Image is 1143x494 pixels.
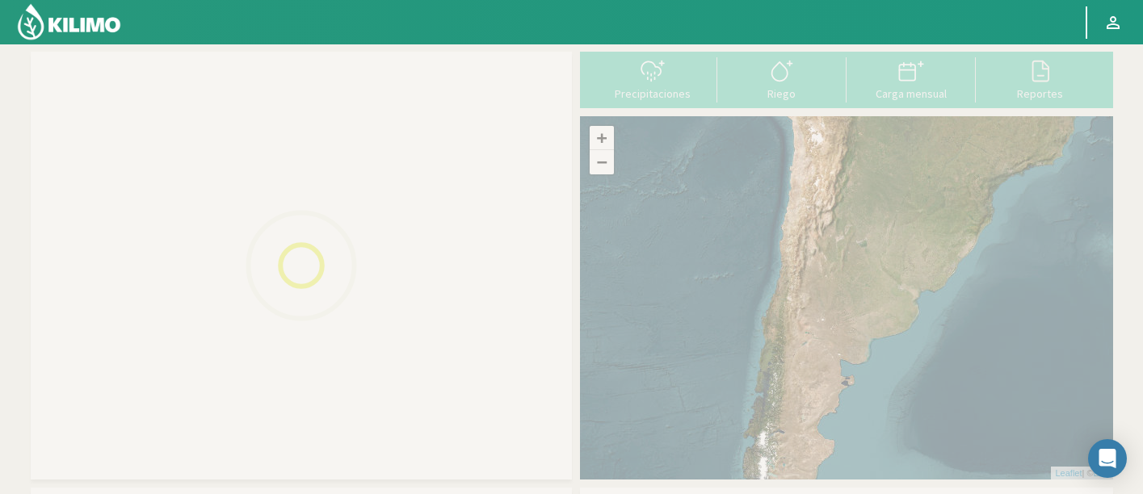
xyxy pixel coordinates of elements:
button: Riego [717,57,847,100]
button: Carga mensual [847,57,976,100]
div: Precipitaciones [593,88,712,99]
div: | © [1051,467,1112,480]
button: Reportes [976,57,1105,100]
img: Kilimo [16,2,122,41]
div: Open Intercom Messenger [1088,439,1127,478]
a: Leaflet [1055,468,1082,478]
button: Precipitaciones [588,57,717,100]
img: Loading... [221,185,382,346]
a: Zoom in [590,126,614,150]
a: Zoom out [590,150,614,174]
div: Riego [722,88,842,99]
div: Carga mensual [851,88,971,99]
div: Reportes [981,88,1100,99]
